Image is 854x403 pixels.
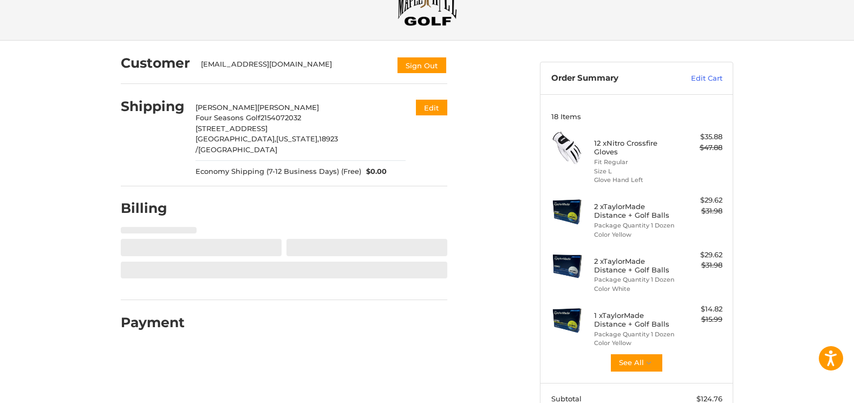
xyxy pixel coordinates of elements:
li: Fit Regular [594,158,677,167]
span: [PERSON_NAME] [195,103,257,112]
span: 2154072032 [260,113,301,122]
h4: 2 x TaylorMade Distance + Golf Balls [594,257,677,275]
h2: Customer [121,55,190,71]
div: [EMAIL_ADDRESS][DOMAIN_NAME] [201,59,386,74]
span: [PERSON_NAME] [257,103,319,112]
li: Glove Hand Left [594,175,677,185]
li: Color Yellow [594,339,677,348]
h4: 2 x TaylorMade Distance + Golf Balls [594,202,677,220]
li: Package Quantity 1 Dozen [594,330,677,339]
span: Economy Shipping (7-12 Business Days) (Free) [195,166,361,177]
span: [STREET_ADDRESS] [195,124,268,133]
h3: 18 Items [551,112,722,121]
div: $35.88 [680,132,722,142]
span: $124.76 [696,394,722,403]
button: See All [610,353,663,373]
div: $15.99 [680,314,722,325]
div: $29.62 [680,195,722,206]
li: Color White [594,284,677,294]
h3: Order Summary [551,73,668,84]
li: Package Quantity 1 Dozen [594,221,677,230]
button: Sign Out [396,56,447,74]
span: Subtotal [551,394,582,403]
a: Edit Cart [668,73,722,84]
span: [US_STATE], [276,134,319,143]
div: $29.62 [680,250,722,261]
span: Four Seasons Golf [195,113,260,122]
li: Package Quantity 1 Dozen [594,275,677,284]
h2: Shipping [121,98,185,115]
span: [GEOGRAPHIC_DATA], [195,134,276,143]
li: Color Yellow [594,230,677,239]
span: $0.00 [361,166,387,177]
button: Edit [416,100,447,115]
h4: 1 x TaylorMade Distance + Golf Balls [594,311,677,329]
h4: 12 x Nitro Crossfire Gloves [594,139,677,157]
div: $31.98 [680,206,722,217]
li: Size L [594,167,677,176]
div: $47.88 [680,142,722,153]
span: [GEOGRAPHIC_DATA] [198,145,277,154]
h2: Billing [121,200,184,217]
iframe: Google Customer Reviews [765,374,854,403]
div: $14.82 [680,304,722,315]
h2: Payment [121,314,185,331]
span: 18923 / [195,134,338,154]
div: $31.98 [680,260,722,271]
